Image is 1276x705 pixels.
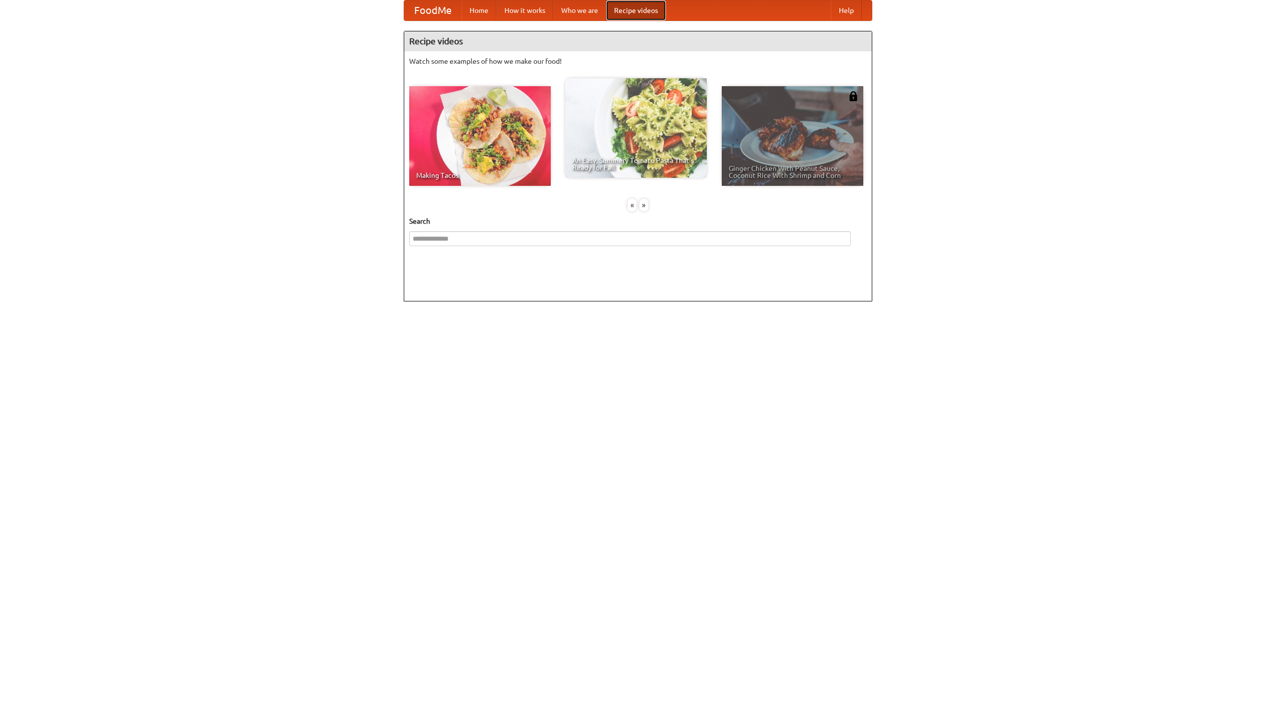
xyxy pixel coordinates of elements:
h4: Recipe videos [404,31,872,51]
a: Recipe videos [606,0,666,20]
h5: Search [409,216,867,226]
a: Who we are [553,0,606,20]
div: « [628,199,637,211]
a: Home [462,0,496,20]
a: How it works [496,0,553,20]
div: » [639,199,648,211]
a: Help [831,0,862,20]
img: 483408.png [848,91,858,101]
a: An Easy, Summery Tomato Pasta That's Ready for Fall [565,78,707,178]
a: Making Tacos [409,86,551,186]
a: FoodMe [404,0,462,20]
span: An Easy, Summery Tomato Pasta That's Ready for Fall [572,157,700,171]
p: Watch some examples of how we make our food! [409,56,867,66]
span: Making Tacos [416,172,544,179]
